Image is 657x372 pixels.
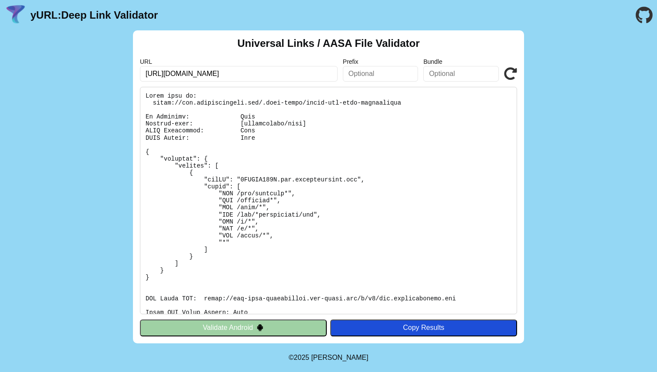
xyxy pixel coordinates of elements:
[330,319,517,336] button: Copy Results
[140,66,338,82] input: Required
[256,324,264,331] img: droidIcon.svg
[4,4,27,26] img: yURL Logo
[289,343,368,372] footer: ©
[343,66,418,82] input: Optional
[30,9,158,21] a: yURL:Deep Link Validator
[294,354,309,361] span: 2025
[423,66,499,82] input: Optional
[140,319,327,336] button: Validate Android
[335,324,513,332] div: Copy Results
[237,37,420,49] h2: Universal Links / AASA File Validator
[140,87,517,314] pre: Lorem ipsu do: sitam://con.adipiscingeli.sed/.doei-tempo/incid-utl-etdo-magnaaliqua En Adminimv: ...
[140,58,338,65] label: URL
[343,58,418,65] label: Prefix
[423,58,499,65] label: Bundle
[311,354,368,361] a: Michael Ibragimchayev's Personal Site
